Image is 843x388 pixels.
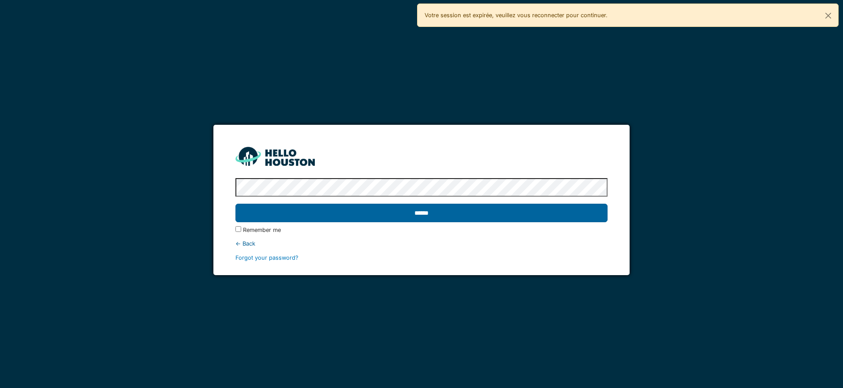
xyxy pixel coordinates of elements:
[417,4,839,27] div: Votre session est expirée, veuillez vous reconnecter pour continuer.
[235,147,315,166] img: HH_line-BYnF2_Hg.png
[243,226,281,234] label: Remember me
[235,239,607,248] div: ← Back
[818,4,838,27] button: Close
[235,254,298,261] a: Forgot your password?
